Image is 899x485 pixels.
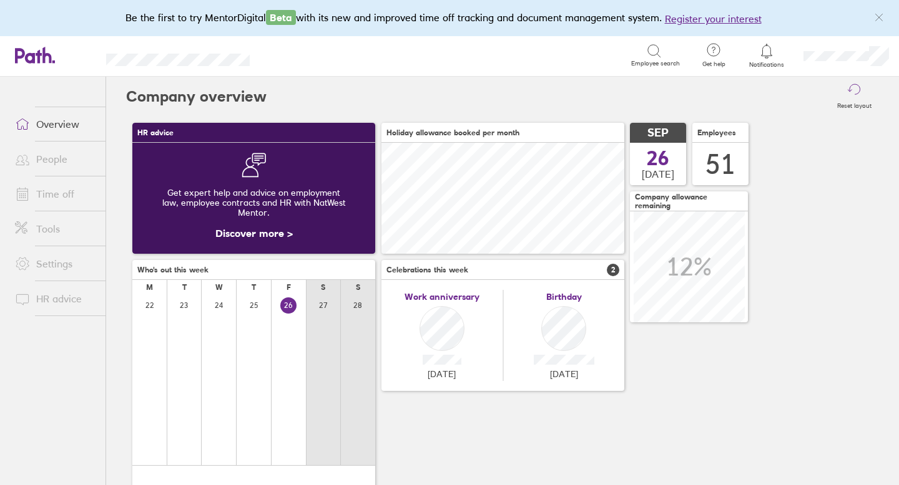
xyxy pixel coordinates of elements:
[182,283,187,292] div: T
[5,181,106,206] a: Time off
[607,264,619,276] span: 2
[356,283,360,292] div: S
[405,292,479,302] span: Work anniversary
[137,266,209,274] span: Who's out this week
[694,60,734,68] span: Get help
[830,77,879,117] button: Reset layout
[642,168,674,180] span: [DATE]
[215,227,293,239] a: Discover more >
[137,128,174,137] span: HR advice
[287,283,291,292] div: F
[647,127,669,140] span: SEP
[386,266,468,274] span: Celebrations this week
[146,283,153,292] div: M
[747,42,787,69] a: Notifications
[266,10,296,25] span: Beta
[546,292,582,302] span: Birthday
[283,49,315,60] div: Search
[705,148,735,180] div: 51
[647,148,669,168] span: 26
[5,286,106,311] a: HR advice
[747,61,787,69] span: Notifications
[5,112,106,137] a: Overview
[830,98,879,110] label: Reset layout
[215,283,223,292] div: W
[252,283,256,292] div: T
[5,146,106,171] a: People
[386,128,519,137] span: Holiday allowance booked per month
[321,283,325,292] div: S
[125,10,774,26] div: Be the first to try MentorDigital with its new and improved time off tracking and document manage...
[126,77,267,117] h2: Company overview
[5,251,106,276] a: Settings
[635,193,743,210] span: Company allowance remaining
[5,216,106,241] a: Tools
[631,60,680,67] span: Employee search
[665,11,762,26] button: Register your interest
[142,178,365,228] div: Get expert help and advice on employment law, employee contracts and HR with NatWest Mentor.
[550,369,578,379] span: [DATE]
[428,369,456,379] span: [DATE]
[697,128,736,137] span: Employees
